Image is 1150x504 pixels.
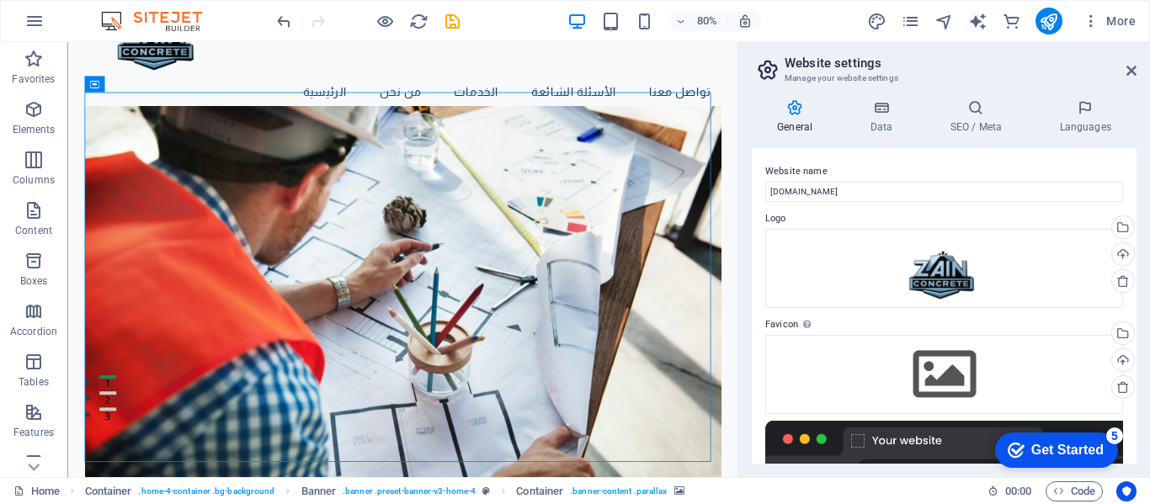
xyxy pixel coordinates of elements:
[694,11,721,31] h6: 80%
[674,486,684,496] i: This element contains a background
[752,99,844,135] h4: General
[10,325,57,338] p: Accordion
[901,11,921,31] button: pages
[13,8,136,44] div: Get Started 5 items remaining, 0% complete
[12,72,55,86] p: Favorites
[867,12,886,31] i: Design (Ctrl+Alt+Y)
[1116,481,1137,501] button: Usercentrics
[301,481,337,501] span: Click to select. Double-click to edit
[867,11,887,31] button: design
[274,12,294,31] i: Undo: Change image (Ctrl+Z)
[274,11,294,31] button: undo
[1076,8,1142,34] button: More
[934,12,954,31] i: Navigator
[85,481,684,501] nav: breadcrumb
[765,162,1123,182] label: Website name
[39,416,60,421] button: 1
[13,123,56,136] p: Elements
[375,11,395,31] button: Click here to leave preview mode and continue editing
[1036,8,1062,34] button: publish
[1005,481,1031,501] span: 00 00
[737,13,753,29] i: On resize automatically adjust zoom level to fit chosen device.
[785,56,1137,71] h2: Website settings
[765,209,1123,229] label: Logo
[343,481,476,501] span: . banner .preset-banner-v3-home-4
[901,12,920,31] i: Pages (Ctrl+Alt+S)
[442,11,462,31] button: save
[765,182,1123,202] input: Name...
[125,3,141,20] div: 5
[1083,13,1136,29] span: More
[1002,12,1021,31] i: Commerce
[1039,12,1058,31] i: Publish
[85,481,132,501] span: Click to select. Double-click to edit
[988,481,1032,501] h6: Session time
[785,71,1103,86] h3: Manage your website settings
[968,11,988,31] button: text_generator
[13,426,54,439] p: Features
[934,11,955,31] button: navigator
[765,335,1123,414] div: Select files from the file manager, stock photos, or upload file(s)
[1046,481,1103,501] button: Code
[15,224,52,237] p: Content
[39,437,60,441] button: 2
[408,11,429,31] button: reload
[20,274,48,288] p: Boxes
[1017,485,1020,497] span: :
[765,315,1123,335] label: Favicon
[39,457,60,461] button: 3
[138,481,274,501] span: . home-4-container .bg-background
[13,173,55,187] p: Columns
[668,11,728,31] button: 80%
[570,481,667,501] span: . banner-content .parallax
[409,12,429,31] i: Reload page
[844,99,924,135] h4: Data
[1053,481,1095,501] span: Code
[968,12,988,31] i: AI Writer
[443,12,462,31] i: Save (Ctrl+S)
[19,375,49,389] p: Tables
[482,486,490,496] i: This element is a customizable preset
[13,481,60,501] a: Click to cancel selection. Double-click to open Pages
[924,99,1034,135] h4: SEO / Meta
[1002,11,1022,31] button: commerce
[765,229,1123,308] div: logozain-tv0FdNk23ZRSyizYDujPDQ.PNG
[516,481,563,501] span: Click to select. Double-click to edit
[1034,99,1137,135] h4: Languages
[50,19,122,34] div: Get Started
[97,11,223,31] img: Editor Logo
